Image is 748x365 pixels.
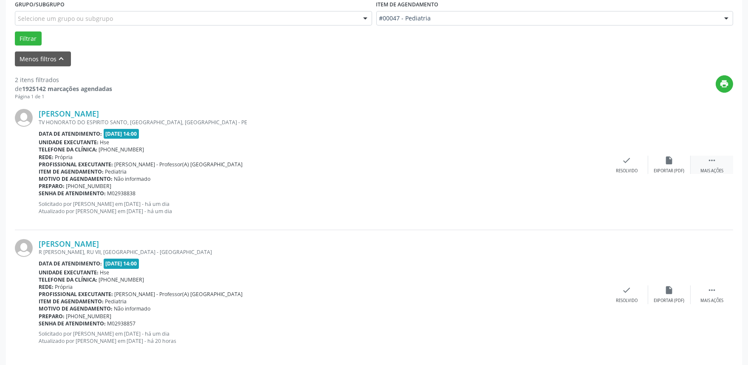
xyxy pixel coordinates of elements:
span: [PERSON_NAME] - Professor(A) [GEOGRAPHIC_DATA] [115,291,243,298]
b: Item de agendamento: [39,168,104,175]
div: TV HONORATO DO ESPIRITO SANTO, [GEOGRAPHIC_DATA], [GEOGRAPHIC_DATA] - PE [39,119,606,126]
span: [PHONE_NUMBER] [99,146,144,153]
div: Resolvido [616,168,638,174]
b: Telefone da clínica: [39,146,97,153]
b: Profissional executante: [39,161,113,168]
span: Não informado [114,175,151,182]
b: Rede: [39,154,54,161]
b: Senha de atendimento: [39,190,106,197]
div: Exportar (PDF) [654,298,685,304]
span: M02938838 [107,190,136,197]
b: Preparo: [39,182,65,190]
a: [PERSON_NAME] [39,109,99,118]
div: Resolvido [616,298,638,304]
b: Unidade executante: [39,269,99,276]
span: Própria [55,283,73,291]
div: Exportar (PDF) [654,168,685,174]
span: [DATE] 14:00 [104,259,139,268]
img: img [15,239,33,257]
span: Própria [55,154,73,161]
i: insert_drive_file [665,156,674,165]
b: Data de atendimento: [39,130,102,137]
span: Selecione um grupo ou subgrupo [18,14,113,23]
span: [PHONE_NUMBER] [66,313,112,320]
p: Solicitado por [PERSON_NAME] em [DATE] - há um dia Atualizado por [PERSON_NAME] em [DATE] - há 20... [39,330,606,345]
img: img [15,109,33,127]
strong: 1925142 marcações agendadas [22,85,112,93]
span: [PHONE_NUMBER] [66,182,112,190]
button: Filtrar [15,31,42,46]
i: keyboard_arrow_up [57,54,66,63]
i: check [622,156,632,165]
span: Hse [100,139,110,146]
i: check [622,285,632,295]
b: Motivo de agendamento: [39,305,113,312]
i: print [720,79,729,88]
b: Rede: [39,283,54,291]
i:  [707,156,717,165]
b: Unidade executante: [39,139,99,146]
b: Item de agendamento: [39,298,104,305]
b: Motivo de agendamento: [39,175,113,182]
span: Hse [100,269,110,276]
div: 2 itens filtrados [15,75,112,84]
b: Telefone da clínica: [39,276,97,283]
i: insert_drive_file [665,285,674,295]
span: Pediatria [105,168,127,175]
div: de [15,84,112,93]
b: Senha de atendimento: [39,320,106,327]
div: Mais ações [700,298,723,304]
span: [PERSON_NAME] - Professor(A) [GEOGRAPHIC_DATA] [115,161,243,168]
button: print [716,75,733,93]
span: #00047 - Pediatria [379,14,716,23]
span: Não informado [114,305,151,312]
span: Pediatria [105,298,127,305]
p: Solicitado por [PERSON_NAME] em [DATE] - há um dia Atualizado por [PERSON_NAME] em [DATE] - há um... [39,200,606,215]
a: [PERSON_NAME] [39,239,99,248]
div: Mais ações [700,168,723,174]
b: Profissional executante: [39,291,113,298]
i:  [707,285,717,295]
span: [DATE] 14:00 [104,129,139,139]
b: Preparo: [39,313,65,320]
div: R [PERSON_NAME], RU VII, [GEOGRAPHIC_DATA] - [GEOGRAPHIC_DATA] [39,248,606,256]
button: Menos filtroskeyboard_arrow_up [15,51,71,66]
span: M02938857 [107,320,136,327]
div: Página 1 de 1 [15,93,112,100]
span: [PHONE_NUMBER] [99,276,144,283]
b: Data de atendimento: [39,260,102,267]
